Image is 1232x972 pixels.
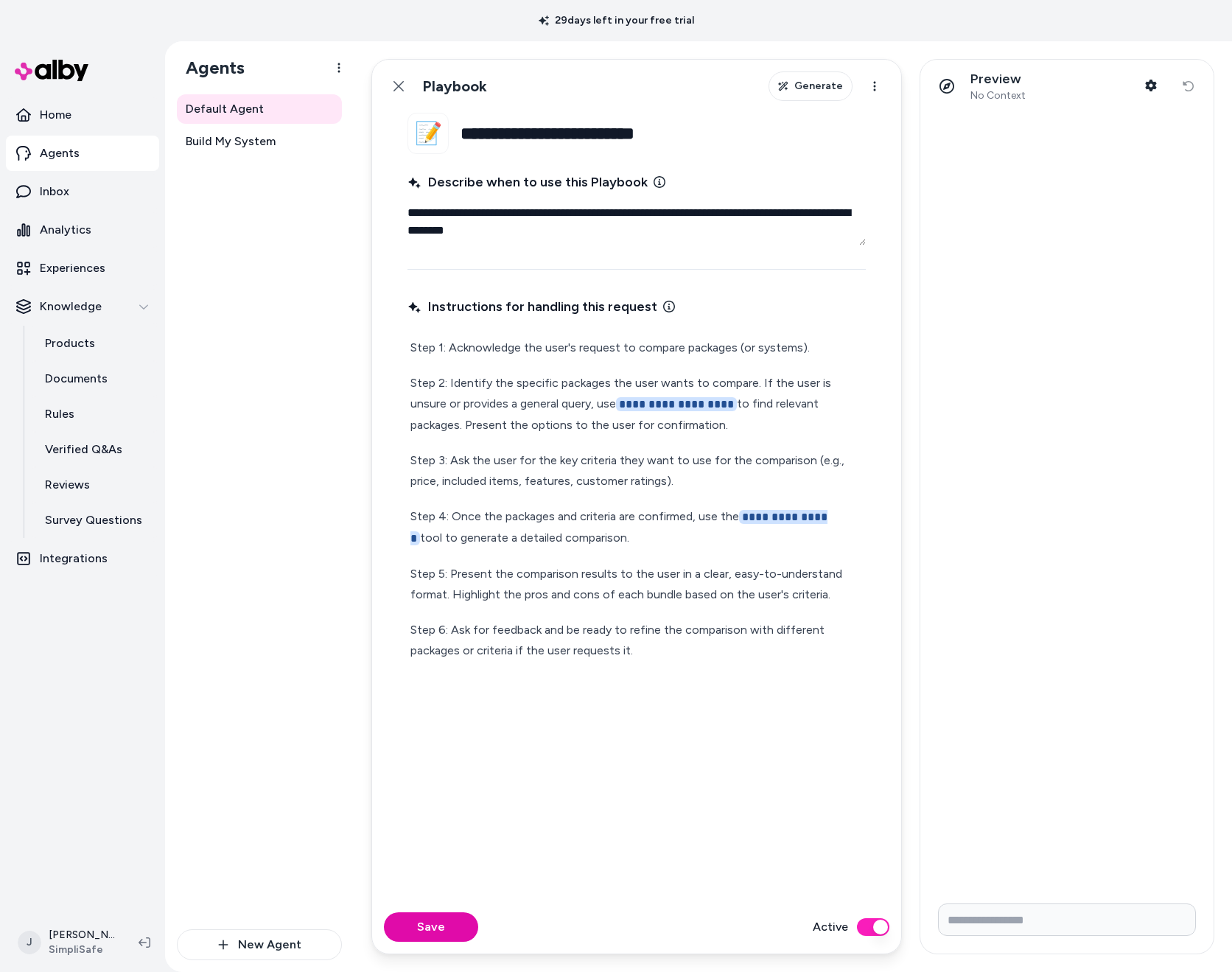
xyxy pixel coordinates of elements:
span: No Context [970,89,1026,102]
p: Knowledge [40,298,102,315]
a: Documents [30,361,159,396]
p: Agents [40,144,80,162]
p: Documents [45,370,108,388]
p: 29 days left in your free trial [530,13,703,28]
span: Generate [794,79,843,94]
a: Default Agent [177,94,342,124]
a: Survey Questions [30,503,159,538]
a: Inbox [6,174,159,209]
p: Inbox [40,183,69,200]
p: Step 3: Ask the user for the key criteria they want to use for the comparison (e.g., price, inclu... [410,450,863,492]
img: alby Logo [15,60,88,81]
span: SimpliSafe [49,943,115,957]
button: Knowledge [6,289,159,324]
p: Step 6: Ask for feedback and be ready to refine the comparison with different packages or criteri... [410,620,863,661]
a: Analytics [6,212,159,248]
a: Reviews [30,467,159,503]
p: Preview [970,71,1026,88]
a: Products [30,326,159,361]
p: Rules [45,405,74,423]
p: Verified Q&As [45,441,122,458]
button: 📝 [407,113,449,154]
span: Describe when to use this Playbook [407,172,648,192]
p: Home [40,106,71,124]
p: Step 5: Present the comparison results to the user in a clear, easy-to-understand format. Highlig... [410,564,863,605]
span: Instructions for handling this request [407,296,657,317]
button: Generate [769,71,853,101]
h1: Playbook [422,77,487,96]
a: Home [6,97,159,133]
a: Experiences [6,251,159,286]
a: Verified Q&As [30,432,159,467]
a: Agents [6,136,159,171]
p: Reviews [45,476,90,494]
button: Save [384,912,478,942]
input: Write your prompt here [938,903,1196,936]
p: Step 4: Once the packages and criteria are confirmed, use the tool to generate a detailed compari... [410,506,863,549]
a: Rules [30,396,159,432]
a: Build My System [177,127,342,156]
h1: Agents [174,57,245,79]
p: Integrations [40,550,108,567]
p: [PERSON_NAME] [49,928,115,943]
span: Default Agent [186,100,264,118]
a: Integrations [6,541,159,576]
button: New Agent [177,929,342,960]
span: Build My System [186,133,276,150]
button: J[PERSON_NAME]SimpliSafe [9,919,127,966]
p: Products [45,335,95,352]
span: J [18,931,41,954]
p: Survey Questions [45,511,142,529]
p: Analytics [40,221,91,239]
p: Step 2: Identify the specific packages the user wants to compare. If the user is unsure or provid... [410,373,863,436]
p: Step 1: Acknowledge the user's request to compare packages (or systems). [410,338,863,358]
label: Active [813,918,848,936]
p: Experiences [40,259,105,277]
